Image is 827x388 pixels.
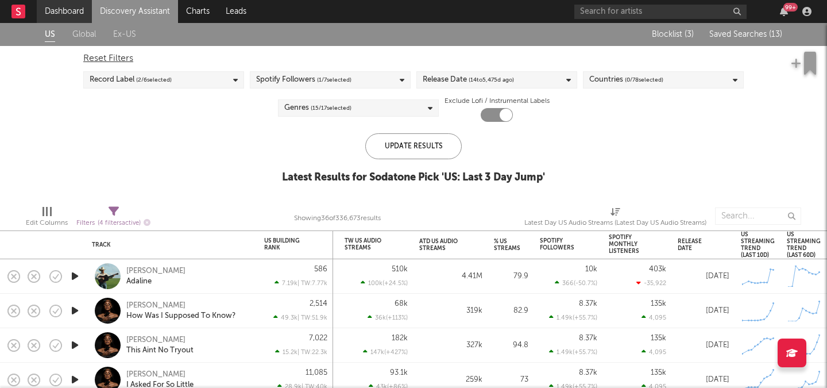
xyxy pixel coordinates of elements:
label: Exclude Lofi / Instrumental Labels [445,94,550,108]
div: 7,022 [309,335,327,342]
div: 135k [651,335,666,342]
div: % US Streams [494,238,520,252]
div: 100k ( +24.5 % ) [361,279,408,287]
div: 4,095 [641,314,666,321]
div: 586 [314,266,327,273]
div: 82.9 [494,304,528,318]
div: 366 ( -50.7 % ) [555,279,597,287]
div: Release Date [678,238,712,252]
div: 79.9 [494,270,528,283]
div: 1.49k ( +55.7 % ) [549,314,597,321]
div: 73 [494,373,528,387]
div: -35,922 [636,279,666,287]
div: 135k [651,300,666,308]
span: ( 2 / 6 selected) [136,73,172,87]
button: 99+ [780,7,788,16]
a: Global [72,28,96,42]
button: Saved Searches (13) [706,30,782,39]
div: Reset Filters [83,52,744,66]
div: 182k [392,335,408,342]
div: 403k [649,266,666,273]
div: 1.49k ( +55.7 % ) [549,348,597,356]
span: Blocklist [652,30,694,39]
div: 11,085 [306,369,327,377]
div: TW US Audio Streams [345,237,391,251]
a: [PERSON_NAME] [126,370,186,380]
div: ATD US Audio Streams [419,238,465,252]
span: Saved Searches [709,30,782,39]
div: 327k [419,339,482,352]
div: Record Label [90,73,172,87]
div: Filters [76,216,150,231]
div: Track [92,241,247,248]
div: Release Date [423,73,514,87]
div: 15.2k | TW: 22.3k [264,348,327,356]
div: Spotify Monthly Listeners [609,234,649,255]
span: ( 1 / 7 selected) [317,73,351,87]
div: 2,514 [310,300,327,308]
div: 4,095 [641,348,666,356]
input: Search... [715,208,801,225]
span: ( 13 ) [769,30,782,39]
a: This Aint No Tryout [126,345,194,356]
div: US Building Rank [264,237,310,251]
a: [PERSON_NAME] [126,335,186,345]
div: Latest Day US Audio Streams (Latest Day US Audio Streams) [524,202,706,235]
div: 8.37k [579,335,597,342]
div: US Streaming Trend (last 60d) [787,231,821,259]
a: [PERSON_NAME] [126,301,186,311]
div: [DATE] [678,270,729,283]
div: Latest Results for Sodatone Pick ' US: Last 3 Day Jump ' [282,171,545,185]
div: 4.41M [419,270,482,283]
div: 8.37k [579,300,597,308]
div: Update Results [365,133,462,159]
div: Showing 36 of 336,673 results [294,202,381,235]
div: 510k [392,266,408,273]
div: Edit Columns [26,202,68,235]
div: 94.8 [494,339,528,352]
div: [DATE] [678,373,729,387]
a: Adaline [126,276,152,287]
div: 93.1k [390,369,408,377]
div: [DATE] [678,339,729,352]
div: Spotify Followers [256,73,351,87]
div: US Streaming Trend (last 10d) [741,231,775,259]
div: 10k [585,266,597,273]
a: How Was I Supposed To Know? [126,311,235,321]
a: [PERSON_NAME] [126,266,186,276]
span: ( 4 filters active) [98,220,141,226]
div: 36k ( +113 % ) [368,314,408,321]
a: Ex-US [113,28,136,42]
div: Edit Columns [26,216,68,230]
div: Genres [284,101,351,115]
div: Filters(4 filters active) [76,202,150,235]
div: 8.37k [579,369,597,377]
div: Countries [589,73,663,87]
div: 135k [651,369,666,377]
a: US [45,28,55,42]
div: 259k [419,373,482,387]
input: Search for artists [574,5,747,19]
div: 49.3k | TW: 51.9k [264,314,327,321]
span: ( 14 to 5,475 d ago) [469,73,514,87]
div: 68k [395,300,408,308]
div: Showing 36 of 336,673 results [294,212,381,225]
div: [DATE] [678,304,729,318]
div: 7.19k | TW: 7.77k [264,279,327,287]
div: 147k ( +427 % ) [363,348,408,356]
div: 99 + [783,3,798,11]
div: Latest Day US Audio Streams (Latest Day US Audio Streams) [524,216,706,230]
span: ( 15 / 17 selected) [311,101,351,115]
div: Spotify Followers [540,237,580,251]
div: 319k [419,304,482,318]
span: ( 0 / 78 selected) [625,73,663,87]
span: ( 3 ) [685,30,694,39]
